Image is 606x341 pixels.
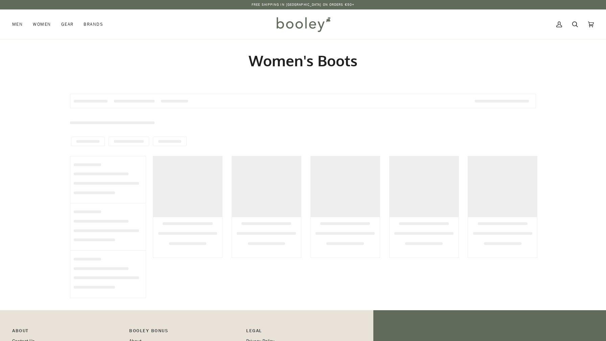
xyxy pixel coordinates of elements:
p: Pipeline_Footer Sub [246,327,356,338]
p: Free Shipping in [GEOGRAPHIC_DATA] on Orders €50+ [252,2,354,7]
a: Gear [56,9,79,39]
p: Pipeline_Footer Main [12,327,122,338]
a: Women [28,9,56,39]
p: Booley Bonus [129,327,239,338]
a: Men [12,9,28,39]
h1: Women's Boots [70,51,536,70]
span: Men [12,21,23,28]
a: Brands [78,9,108,39]
span: Women [33,21,51,28]
span: Brands [84,21,103,28]
img: Booley [274,15,333,34]
span: Gear [61,21,74,28]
